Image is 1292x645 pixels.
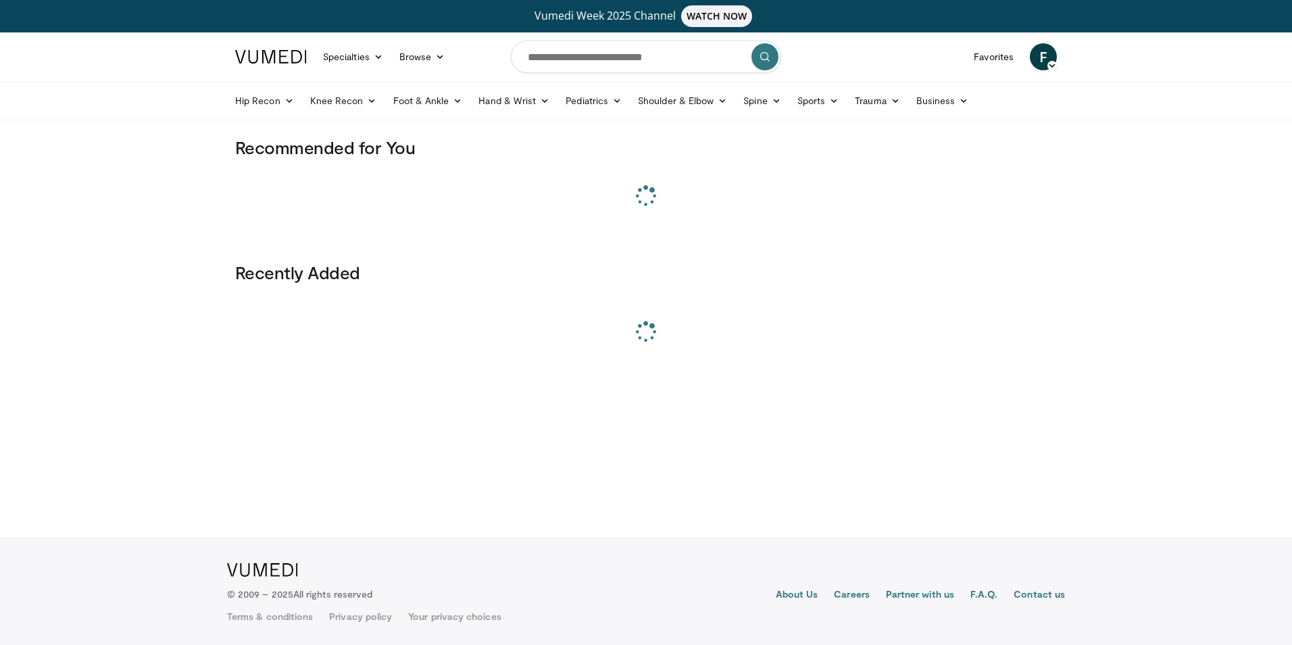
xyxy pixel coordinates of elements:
a: Business [908,87,977,114]
a: Foot & Ankle [385,87,471,114]
span: WATCH NOW [681,5,753,27]
a: F.A.Q. [970,588,997,604]
a: Hand & Wrist [470,87,557,114]
img: VuMedi Logo [235,50,307,64]
a: Your privacy choices [408,610,501,623]
a: Privacy policy [329,610,392,623]
a: About Us [776,588,818,604]
a: Vumedi Week 2025 ChannelWATCH NOW [237,5,1055,27]
input: Search topics, interventions [511,41,781,73]
a: Contact us [1014,588,1065,604]
h3: Recommended for You [235,137,1057,158]
a: Sports [789,87,847,114]
a: F [1030,43,1057,70]
a: Shoulder & Elbow [630,87,735,114]
a: Favorites [966,43,1022,70]
a: Careers [834,588,870,604]
span: All rights reserved [293,588,372,600]
h3: Recently Added [235,262,1057,283]
a: Knee Recon [302,87,385,114]
a: Partner with us [886,588,954,604]
a: Browse [391,43,453,70]
a: Spine [735,87,789,114]
a: Specialties [315,43,391,70]
a: Pediatrics [557,87,630,114]
p: © 2009 – 2025 [227,588,372,601]
a: Trauma [847,87,908,114]
a: Terms & conditions [227,610,313,623]
img: VuMedi Logo [227,563,298,577]
a: Hip Recon [227,87,302,114]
